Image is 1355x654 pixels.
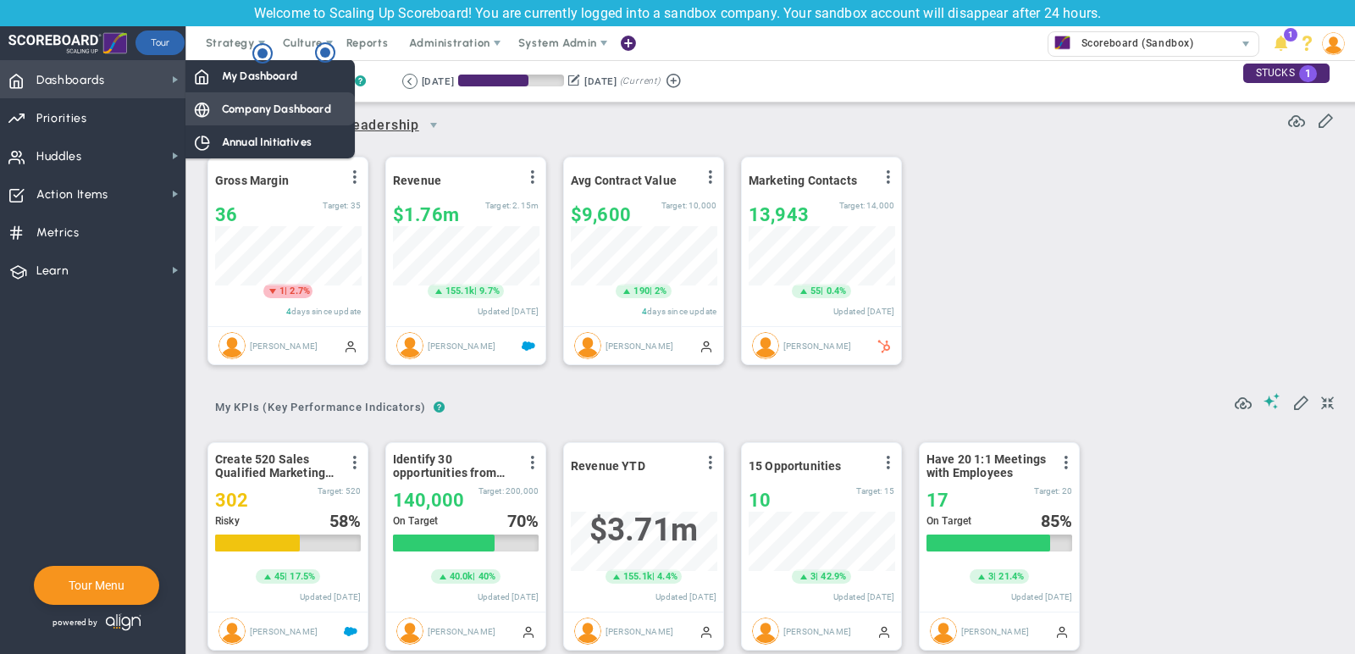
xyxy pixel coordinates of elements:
[926,515,971,527] span: On Target
[215,515,240,527] span: Risky
[749,204,809,225] span: 13,943
[961,626,1029,635] span: [PERSON_NAME]
[36,63,105,98] span: Dashboards
[752,618,779,645] img: Hannah Dogru
[1235,392,1252,409] span: Refresh Data
[36,101,87,136] span: Priorities
[783,341,851,350] span: [PERSON_NAME]
[1034,486,1059,496] span: Target:
[450,570,473,584] span: 40.0k
[218,332,246,359] img: Jane Wilson
[856,486,882,496] span: Target:
[584,74,617,89] div: [DATE]
[458,75,564,86] div: Period Progress: 66% Day 60 of 90 with 30 remaining.
[998,571,1024,582] span: 21.4%
[1284,28,1297,42] span: 1
[250,341,318,350] span: [PERSON_NAME]
[821,285,823,297] span: |
[571,459,645,473] span: Revenue YTD
[810,570,816,584] span: 3
[1073,32,1194,54] span: Scoreboard (Sandbox)
[512,201,539,210] span: 2,154,350
[930,618,957,645] img: Hannah Dogru
[422,74,454,89] div: [DATE]
[1288,110,1305,127] span: Refresh Data
[218,618,246,645] img: Hannah Dogru
[816,571,818,582] span: |
[36,177,108,213] span: Action Items
[393,204,459,225] span: $1,758,367
[1264,393,1280,409] span: Suggestions (AI Feature)
[402,74,418,89] button: Go to previous period
[827,285,847,297] span: 0.4%
[574,618,601,645] img: Hannah Dogru
[222,68,297,84] span: My Dashboard
[1011,592,1072,601] span: Updated [DATE]
[650,285,652,297] span: |
[833,307,894,316] span: Updated [DATE]
[1041,512,1073,530] div: %
[1052,32,1073,53] img: 33503.Company.photo
[34,609,214,635] div: Powered by Align
[623,570,652,584] span: 155.1k
[1322,32,1345,55] img: 193898.Person.photo
[344,115,419,136] span: Leadership
[507,512,539,530] div: %
[290,571,315,582] span: 17.5%
[283,36,323,49] span: Culture
[657,571,677,582] span: 4.4%
[393,174,441,187] span: Revenue
[479,285,500,297] span: 9.7%
[689,201,716,210] span: 10,000
[290,285,310,297] span: 2.7%
[329,511,348,531] span: 58
[839,201,865,210] span: Target:
[749,174,857,187] span: Marketing Contacts
[409,36,489,49] span: Administration
[661,201,687,210] span: Target:
[250,626,318,635] span: [PERSON_NAME]
[571,204,631,225] span: $9,600
[993,571,996,582] span: |
[633,285,649,298] span: 190
[285,571,287,582] span: |
[700,624,713,638] span: Manually Updated
[344,624,357,638] span: Salesforce Enabled<br ></span>Sandbox: Quarterly Leads and Opportunities
[1294,26,1320,60] li: Help & Frequently Asked Questions (FAQ)
[620,74,661,89] span: (Current)
[652,571,655,582] span: |
[318,486,343,496] span: Target:
[285,285,287,297] span: |
[988,570,993,584] span: 3
[419,111,448,140] span: select
[655,285,666,297] span: 2%
[749,459,842,473] span: 15 Opportunities
[574,332,601,359] img: Katie Williams
[274,570,285,584] span: 45
[926,490,948,511] span: 17
[215,490,248,511] span: 302
[36,253,69,289] span: Learn
[783,626,851,635] span: [PERSON_NAME]
[344,339,357,352] span: Manually Updated
[877,339,891,352] span: HubSpot Enabled
[1292,393,1309,410] span: Edit My KPIs
[522,624,535,638] span: Manually Updated
[396,618,423,645] img: Hannah Dogru
[642,307,647,316] span: 4
[445,285,474,298] span: 155.1k
[810,285,821,298] span: 55
[866,201,894,210] span: 14,000
[207,394,434,424] button: My KPIs (Key Performance Indicators)
[478,592,539,601] span: Updated [DATE]
[222,134,312,150] span: Annual Initiatives
[571,174,677,187] span: Avg Contract Value
[877,624,891,638] span: Manually Updated
[589,512,698,548] span: $3,707,282
[478,486,504,496] span: Target:
[329,512,362,530] div: %
[522,339,535,352] span: Salesforce Enabled<br ></span>Sandbox: Quarterly Revenue
[507,511,526,531] span: 70
[478,571,495,582] span: 40%
[884,486,894,496] span: 15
